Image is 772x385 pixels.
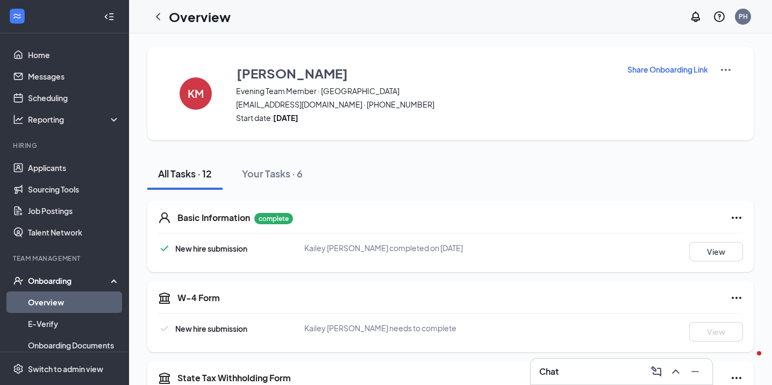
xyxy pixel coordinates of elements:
a: Scheduling [28,87,120,109]
button: Minimize [687,363,704,380]
span: Start date: [236,112,613,123]
h4: KM [188,90,204,97]
svg: User [158,211,171,224]
div: All Tasks · 12 [158,167,212,180]
span: New hire submission [175,324,247,333]
span: Kailey [PERSON_NAME] needs to complete [304,323,456,333]
svg: Checkmark [158,242,171,255]
button: View [689,242,743,261]
svg: TaxGovernmentIcon [158,372,171,384]
div: Hiring [13,141,118,150]
a: Onboarding Documents [28,334,120,356]
svg: Analysis [13,114,24,125]
svg: Collapse [104,11,115,22]
span: [EMAIL_ADDRESS][DOMAIN_NAME] · [PHONE_NUMBER] [236,99,613,110]
svg: Minimize [689,365,702,378]
button: [PERSON_NAME] [236,63,613,83]
button: ChevronUp [667,363,684,380]
h5: State Tax Withholding Form [177,372,291,384]
svg: WorkstreamLogo [12,11,23,22]
svg: ChevronLeft [152,10,165,23]
iframe: Intercom live chat [735,348,761,374]
div: Team Management [13,254,118,263]
h5: W-4 Form [177,292,220,304]
div: Switch to admin view [28,363,103,374]
p: complete [254,213,293,224]
div: Reporting [28,114,120,125]
a: Home [28,44,120,66]
svg: TaxGovernmentIcon [158,291,171,304]
a: Messages [28,66,120,87]
div: Your Tasks · 6 [242,167,303,180]
span: New hire submission [175,244,247,253]
div: PH [739,12,748,21]
h1: Overview [169,8,231,26]
button: Share Onboarding Link [627,63,709,75]
a: Job Postings [28,200,120,222]
h5: Basic Information [177,212,250,224]
button: ComposeMessage [648,363,665,380]
svg: UserCheck [13,275,24,286]
svg: Notifications [689,10,702,23]
span: Evening Team Member · [GEOGRAPHIC_DATA] [236,85,613,96]
a: Overview [28,291,120,313]
div: Onboarding [28,275,111,286]
svg: ChevronUp [669,365,682,378]
svg: Settings [13,363,24,374]
svg: Checkmark [158,322,171,335]
h3: Chat [539,366,559,377]
a: E-Verify [28,313,120,334]
button: KM [169,63,223,123]
svg: Ellipses [730,291,743,304]
svg: ComposeMessage [650,365,663,378]
a: Applicants [28,157,120,179]
img: More Actions [719,63,732,76]
h3: [PERSON_NAME] [237,64,348,82]
button: View [689,322,743,341]
svg: QuestionInfo [713,10,726,23]
svg: Ellipses [730,372,743,384]
strong: [DATE] [273,113,298,123]
svg: Ellipses [730,211,743,224]
a: Talent Network [28,222,120,243]
span: Kailey [PERSON_NAME] completed on [DATE] [304,243,463,253]
a: Sourcing Tools [28,179,120,200]
p: Share Onboarding Link [627,64,708,75]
